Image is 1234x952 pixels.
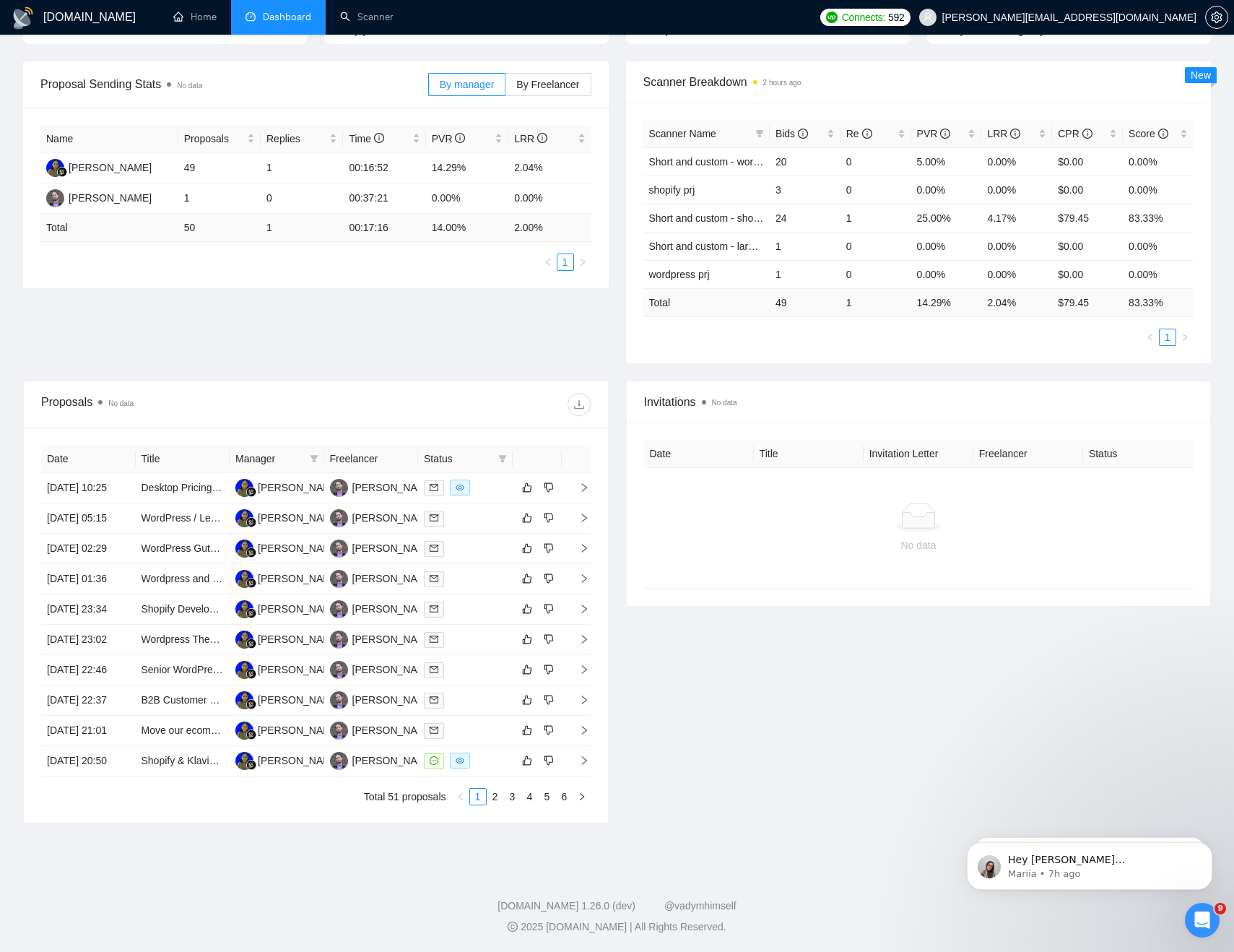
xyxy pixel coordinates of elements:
[235,693,341,705] a: AA[PERSON_NAME]
[330,600,348,618] img: AS
[1123,260,1194,288] td: 0.00%
[235,542,341,553] a: AA[PERSON_NAME]
[330,752,348,770] img: AS
[573,788,591,805] button: right
[981,288,1052,316] td: 2.04 %
[142,603,238,615] a: Shopify Development
[307,448,321,469] span: filter
[430,726,438,735] span: mail
[246,669,256,679] img: gigradar-bm.png
[1176,329,1194,346] button: right
[987,128,1020,139] span: LRR
[911,288,982,316] td: 14.29 %
[770,260,840,288] td: 1
[235,479,253,497] img: AA
[539,254,557,271] li: Previous Page
[235,691,253,709] img: AA
[330,511,435,523] a: AS[PERSON_NAME]
[343,183,425,214] td: 00:37:21
[261,214,343,242] td: 1
[426,214,508,242] td: 14.00 %
[1123,288,1194,316] td: 83.33 %
[246,517,256,527] img: gigradar-bm.png
[470,789,486,805] a: 1
[246,639,256,649] img: gigradar-bm.png
[487,788,504,805] li: 2
[330,724,435,735] a: AS[PERSON_NAME]
[178,214,261,242] td: 50
[522,573,532,584] span: like
[63,41,249,56] p: Hey [PERSON_NAME][EMAIL_ADDRESS][DOMAIN_NAME], Looks like your Upwork agency BinarGear ran out of...
[12,7,35,30] img: logo
[539,788,556,805] li: 5
[522,724,532,736] span: like
[1146,333,1155,342] span: left
[544,258,552,267] span: left
[1215,903,1226,914] span: 9
[246,730,256,740] img: gigradar-bm.png
[1205,12,1228,23] a: setting
[518,509,536,527] button: like
[142,482,382,493] a: Desktop Pricing Tool Development (Python Preferred)
[258,753,341,769] div: [PERSON_NAME]
[644,393,1194,411] span: Invitations
[266,131,326,147] span: Replies
[840,260,911,288] td: 0
[40,25,88,36] span: Relevance
[763,79,801,87] time: 2 hours ago
[430,605,438,613] span: mail
[649,128,716,139] span: Scanner Name
[712,399,737,407] span: No data
[263,11,311,23] span: Dashboard
[518,600,536,618] button: like
[540,722,557,739] button: dislike
[235,631,253,649] img: AA
[1176,329,1194,346] li: Next Page
[330,542,435,553] a: AS[PERSON_NAME]
[944,25,1090,36] span: Only exclusive agency members
[430,665,438,674] span: mail
[518,631,536,648] button: like
[94,25,120,36] span: 100%
[40,125,178,153] th: Name
[258,571,341,587] div: [PERSON_NAME]
[1142,329,1159,346] li: Previous Page
[911,176,982,204] td: 0.00%
[142,664,445,675] a: Senior WordPress Developer for Technical SEO & Site Optimization
[258,540,341,556] div: [PERSON_NAME]
[518,691,536,709] button: like
[1181,333,1189,342] span: right
[340,11,394,23] a: searchScanner
[177,82,202,90] span: No data
[352,722,435,738] div: [PERSON_NAME]
[235,600,253,618] img: AA
[770,232,840,260] td: 1
[508,153,591,183] td: 2.04%
[32,43,56,66] img: Profile image for Mariia
[426,183,508,214] td: 0.00%
[770,147,840,176] td: 20
[440,79,494,90] span: By manager
[235,722,253,740] img: AA
[352,631,435,647] div: [PERSON_NAME]
[1052,176,1123,204] td: $0.00
[330,631,348,649] img: AS
[235,481,341,493] a: AA[PERSON_NAME]
[374,133,384,143] span: info-circle
[258,510,341,526] div: [PERSON_NAME]
[1159,329,1176,346] li: 1
[1052,232,1123,260] td: $0.00
[235,663,341,675] a: AA[PERSON_NAME]
[330,479,348,497] img: AS
[426,153,508,183] td: 14.29%
[518,479,536,496] button: like
[40,75,428,93] span: Proposal Sending Stats
[981,147,1052,176] td: 0.00%
[330,754,435,766] a: AS[PERSON_NAME]
[352,753,435,769] div: [PERSON_NAME]
[923,12,933,22] span: user
[540,509,557,527] button: dislike
[664,900,737,912] a: @vadymhimself
[568,399,590,410] span: download
[330,572,435,584] a: AS[PERSON_NAME]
